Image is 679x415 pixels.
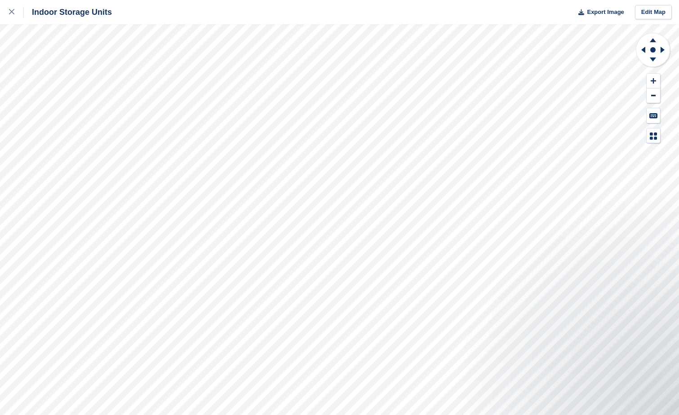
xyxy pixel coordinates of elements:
button: Zoom Out [647,88,660,103]
button: Keyboard Shortcuts [647,108,660,123]
span: Export Image [587,8,624,17]
div: Indoor Storage Units [24,7,112,18]
button: Export Image [573,5,624,20]
button: Zoom In [647,74,660,88]
button: Map Legend [647,128,660,143]
a: Edit Map [635,5,672,20]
